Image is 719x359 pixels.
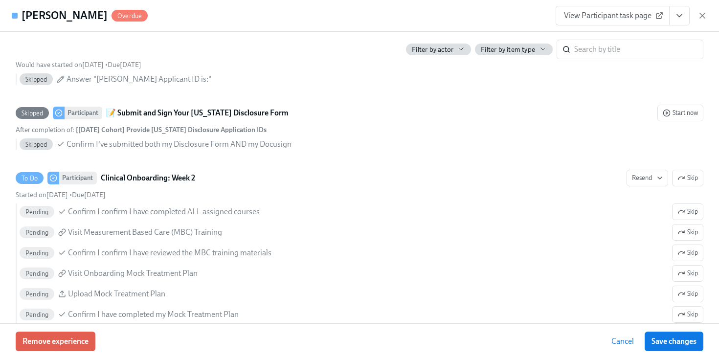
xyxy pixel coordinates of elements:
[669,6,690,25] button: View task page
[112,12,148,20] span: Overdue
[16,61,104,69] span: Wednesday, September 17th 2025, 10:00 am
[16,332,95,351] button: Remove experience
[406,44,471,55] button: Filter by actor
[106,107,289,119] strong: 📝 Submit and Sign Your [US_STATE] Disclosure Form
[677,289,698,299] span: Skip
[16,60,141,69] div: •
[672,265,703,282] button: To DoParticipantClinical Onboarding: Week 2ResendSkipStarted on[DATE] •Due[DATE] PendingConfirm I...
[677,207,698,217] span: Skip
[68,289,165,299] span: Upload Mock Treatment Plan
[672,224,703,241] button: To DoParticipantClinical Onboarding: Week 2ResendSkipStarted on[DATE] •Due[DATE] PendingConfirm I...
[574,40,703,59] input: Search by title
[16,175,44,182] span: To Do
[672,170,703,186] button: To DoParticipantClinical Onboarding: Week 2ResendStarted on[DATE] •Due[DATE] PendingConfirm I con...
[611,337,634,346] span: Cancel
[67,74,211,85] span: Answer "[PERSON_NAME] Applicant ID is:"
[16,110,49,117] span: Skipped
[68,247,271,258] span: Confirm I confirm I have reviewed the MBC training materials
[108,61,141,69] span: Thursday, September 18th 2025, 10:00 am
[672,245,703,261] button: To DoParticipantClinical Onboarding: Week 2ResendSkipStarted on[DATE] •Due[DATE] PendingConfirm I...
[412,45,453,54] span: Filter by actor
[72,191,106,199] span: Saturday, September 27th 2025, 10:00 am
[632,173,663,183] span: Resend
[672,286,703,302] button: To DoParticipantClinical Onboarding: Week 2ResendSkipStarted on[DATE] •Due[DATE] PendingConfirm I...
[645,332,703,351] button: Save changes
[677,310,698,319] span: Skip
[76,126,267,134] strong: [[DATE] Cohort] Provide [US_STATE] Disclosure Application IDs
[672,306,703,323] button: To DoParticipantClinical Onboarding: Week 2ResendSkipStarted on[DATE] •Due[DATE] PendingConfirm I...
[16,125,267,135] div: After completion of :
[68,206,260,217] span: Confirm I confirm I have completed ALL assigned courses
[101,172,195,184] strong: Clinical Onboarding: Week 2
[564,11,661,21] span: View Participant task page
[22,8,108,23] h4: [PERSON_NAME]
[67,139,292,150] span: Confirm I've submitted both my Disclosure Form AND my Docusign
[68,309,239,320] span: Confirm I have completed my Mock Treatment Plan
[20,249,54,257] span: Pending
[481,45,535,54] span: Filter by item type
[20,270,54,277] span: Pending
[59,172,97,184] div: Participant
[22,337,89,346] span: Remove experience
[16,191,68,199] span: Monday, September 22nd 2025, 10:01 am
[652,337,697,346] span: Save changes
[20,229,54,236] span: Pending
[663,108,698,118] span: Start now
[475,44,553,55] button: Filter by item type
[677,173,698,183] span: Skip
[20,76,53,83] span: Skipped
[20,141,53,148] span: Skipped
[20,291,54,298] span: Pending
[605,332,641,351] button: Cancel
[627,170,668,186] button: To DoParticipantClinical Onboarding: Week 2SkipStarted on[DATE] •Due[DATE] PendingConfirm I confi...
[657,105,703,121] button: SkippedParticipant📝 Submit and Sign Your [US_STATE] Disclosure FormAfter completion of: [[DATE] C...
[677,227,698,237] span: Skip
[20,208,54,216] span: Pending
[16,190,106,200] div: •
[65,107,102,119] div: Participant
[68,227,222,238] span: Visit Measurement Based Care (MBC) Training
[20,311,54,318] span: Pending
[556,6,670,25] a: View Participant task page
[672,203,703,220] button: To DoParticipantClinical Onboarding: Week 2ResendSkipStarted on[DATE] •Due[DATE] PendingConfirm I...
[677,248,698,258] span: Skip
[68,268,198,279] span: Visit Onboarding Mock Treatment Plan
[677,269,698,278] span: Skip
